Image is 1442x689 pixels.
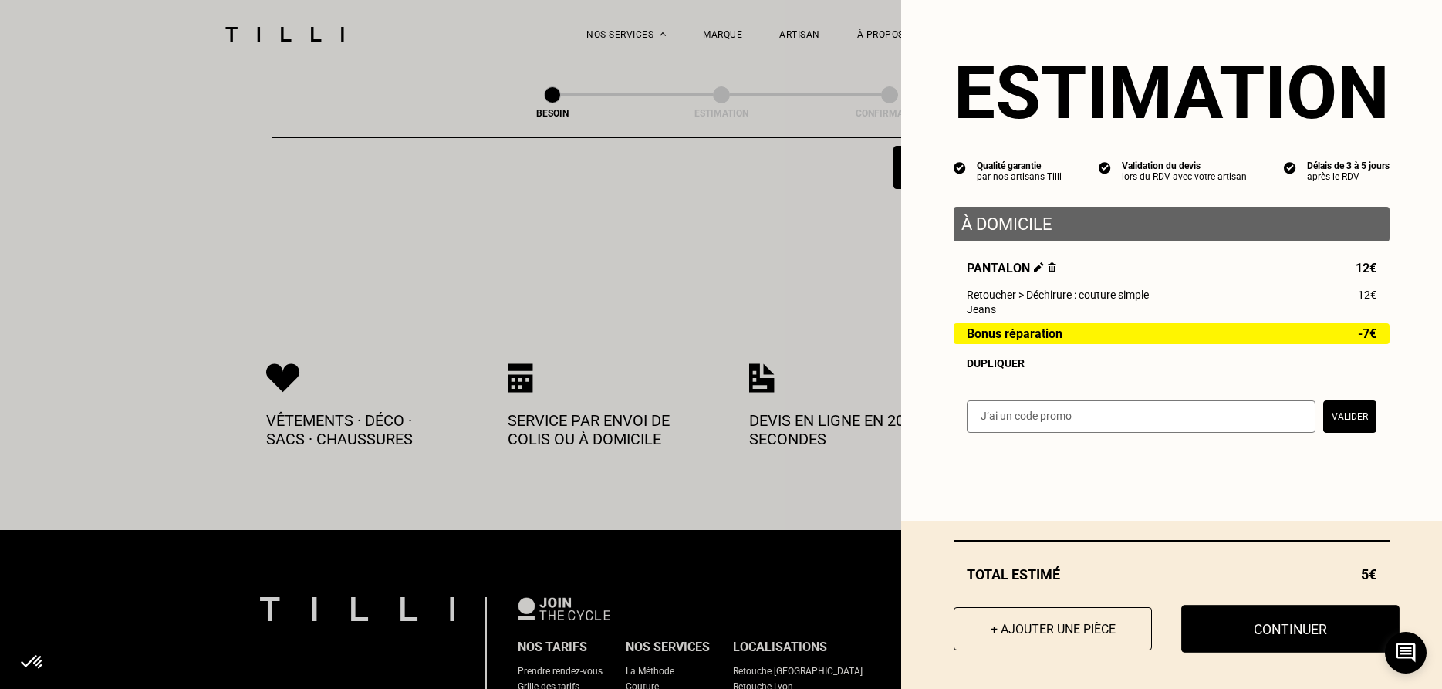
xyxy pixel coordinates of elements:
div: Validation du devis [1122,160,1247,171]
div: par nos artisans Tilli [977,171,1062,182]
span: Jeans [967,303,996,316]
p: À domicile [961,214,1382,234]
button: Continuer [1181,605,1400,653]
span: 12€ [1358,289,1376,301]
span: 5€ [1361,566,1376,583]
img: icon list info [1099,160,1111,174]
span: Pantalon [967,261,1056,275]
span: Retoucher > Déchirure : couture simple [967,289,1149,301]
span: Bonus réparation [967,327,1062,340]
input: J‘ai un code promo [967,400,1315,433]
section: Estimation [954,49,1390,136]
img: icon list info [1284,160,1296,174]
img: Supprimer [1048,262,1056,272]
div: Qualité garantie [977,160,1062,171]
div: Délais de 3 à 5 jours [1307,160,1390,171]
div: après le RDV [1307,171,1390,182]
div: Total estimé [954,566,1390,583]
div: lors du RDV avec votre artisan [1122,171,1247,182]
button: Valider [1323,400,1376,433]
button: + Ajouter une pièce [954,607,1152,650]
img: icon list info [954,160,966,174]
span: -7€ [1358,327,1376,340]
div: Dupliquer [967,357,1376,370]
span: 12€ [1356,261,1376,275]
img: Éditer [1034,262,1044,272]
